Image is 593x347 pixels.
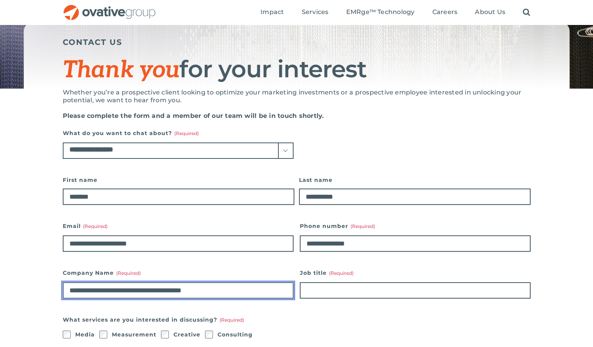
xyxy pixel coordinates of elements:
[219,317,244,323] span: (Required)
[302,8,329,17] a: Services
[260,8,284,17] a: Impact
[63,128,294,139] label: What do you want to chat about?
[63,174,294,185] label: First name
[475,8,505,16] span: About Us
[174,130,199,136] span: (Required)
[112,329,156,340] label: Measurement
[432,8,458,17] a: Careers
[173,329,200,340] label: Creative
[302,8,329,16] span: Services
[63,221,294,231] label: Email
[299,174,531,185] label: Last name
[75,329,95,340] label: Media
[346,8,415,17] a: EMRge™ Technology
[475,8,505,17] a: About Us
[218,329,253,340] label: Consulting
[63,4,156,11] a: OG_Full_horizontal_RGB
[83,223,108,229] span: (Required)
[63,57,531,83] h1: for your interest
[116,270,141,276] span: (Required)
[300,221,531,231] label: Phone number
[63,56,180,84] span: Thank you
[432,8,458,16] span: Careers
[350,223,375,229] span: (Required)
[329,270,354,276] span: (Required)
[346,8,415,16] span: EMRge™ Technology
[63,314,244,325] legend: What services are you interested in discussing?
[63,112,324,119] strong: Please complete the form and a member of our team will be in touch shortly.
[523,8,530,17] a: Search
[260,8,284,16] span: Impact
[300,267,531,278] label: Job title
[63,37,531,47] h5: CONTACT US
[63,267,294,278] label: Company Name
[63,89,531,104] p: Whether you’re a prospective client looking to optimize your marketing investments or a prospecti...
